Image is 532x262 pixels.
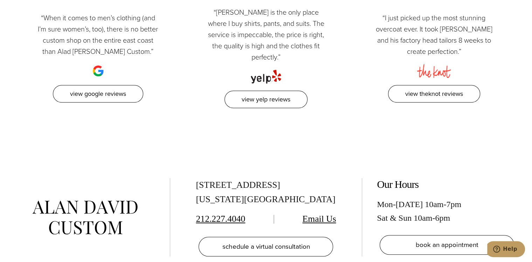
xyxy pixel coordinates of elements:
div: Mon-[DATE] 10am-7pm Sat & Sun 10am-6pm [377,198,517,225]
a: View Yelp Reviews [224,91,308,108]
a: Email Us [303,214,336,224]
a: 212.227.4040 [196,214,245,224]
p: “I just picked up the most stunning overcoat ever. It took [PERSON_NAME] and his factory head tai... [373,12,495,57]
iframe: Opens a widget where you can chat to one of our agents [487,241,525,259]
span: book an appointment [416,240,478,250]
img: google [91,57,105,78]
a: book an appointment [380,235,514,255]
a: View Google Reviews [53,85,143,103]
div: [STREET_ADDRESS] [US_STATE][GEOGRAPHIC_DATA] [196,178,336,207]
p: “[PERSON_NAME] is the only place where I buy shirts, pants, and suits. The service is impeccable,... [205,7,327,63]
h2: Our Hours [377,178,517,191]
img: the knot [417,57,451,78]
p: “When it comes to men’s clothing (and I’m sure women’s, too), there is no better custom shop on t... [37,12,159,57]
a: schedule a virtual consultation [199,237,333,256]
img: yelp [251,63,282,84]
a: View TheKnot Reviews [388,85,480,103]
span: schedule a virtual consultation [222,241,310,252]
img: alan david custom [33,200,138,234]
